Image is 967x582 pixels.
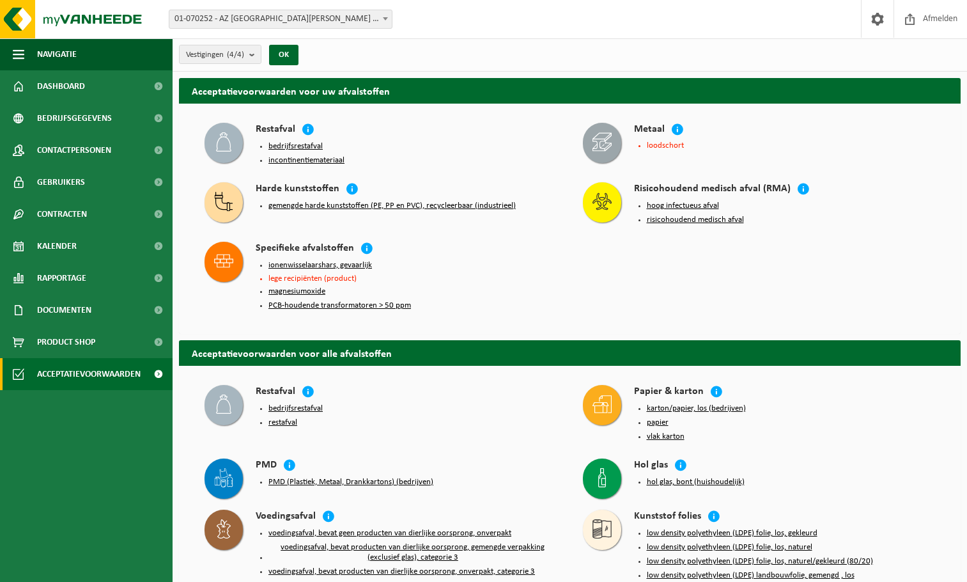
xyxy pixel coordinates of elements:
[256,459,277,473] h4: PMD
[37,198,87,230] span: Contracten
[37,326,95,358] span: Product Shop
[227,51,244,59] count: (4/4)
[647,556,873,567] button: low density polyethyleen (LDPE) folie, los, naturel/gekleurd (80/20)
[647,201,719,211] button: hoog infectueus afval
[179,45,261,64] button: Vestigingen(4/4)
[179,340,961,365] h2: Acceptatievoorwaarden voor alle afvalstoffen
[268,404,323,414] button: bedrijfsrestafval
[186,45,244,65] span: Vestigingen
[268,155,344,166] button: incontinentiemateriaal
[268,274,557,283] li: lege recipiënten (product)
[37,262,86,294] span: Rapportage
[37,134,111,166] span: Contactpersonen
[179,78,961,103] h2: Acceptatievoorwaarden voor uw afvalstoffen
[647,141,936,150] li: loodschort
[169,10,392,29] span: 01-070252 - AZ SINT-JAN BRUGGE AV - BRUGGE
[647,404,746,414] button: karton/papier, los (bedrijven)
[634,123,665,138] h4: Metaal
[268,542,557,563] button: voedingsafval, bevat producten van dierlijke oorsprong, gemengde verpakking (exclusief glas), cat...
[169,10,392,28] span: 01-070252 - AZ SINT-JAN BRUGGE AV - BRUGGE
[37,166,85,198] span: Gebruikers
[37,38,77,70] span: Navigatie
[647,432,685,442] button: vlak karton
[647,570,855,581] button: low density polyethyleen (LDPE) landbouwfolie, gemengd , los
[37,358,141,390] span: Acceptatievoorwaarden
[37,102,112,134] span: Bedrijfsgegevens
[268,141,323,152] button: bedrijfsrestafval
[256,385,295,400] h4: Restafval
[634,510,701,524] h4: Kunststof folies
[256,182,339,197] h4: Harde kunststoffen
[269,45,298,65] button: OK
[268,528,511,539] button: voedingsafval, bevat geen producten van dierlijke oorsprong, onverpakt
[256,123,295,138] h4: Restafval
[634,459,668,473] h4: Hol glas
[37,70,85,102] span: Dashboard
[268,418,297,428] button: restafval
[647,528,817,539] button: low density polyethyleen (LDPE) folie, los, gekleurd
[268,287,325,297] button: magnesiumoxide
[37,294,91,326] span: Documenten
[647,418,669,428] button: papier
[37,230,77,262] span: Kalender
[647,542,812,553] button: low density polyethyleen (LDPE) folie, los, naturel
[256,242,354,256] h4: Specifieke afvalstoffen
[256,510,316,524] h4: Voedingsafval
[268,567,535,577] button: voedingsafval, bevat producten van dierlijke oorsprong, onverpakt, categorie 3
[268,301,411,311] button: PCB-houdende transformatoren > 50 ppm
[634,385,704,400] h4: Papier & karton
[268,477,433,487] button: PMD (Plastiek, Metaal, Drankkartons) (bedrijven)
[268,201,516,211] button: gemengde harde kunststoffen (PE, PP en PVC), recycleerbaar (industrieel)
[634,182,791,197] h4: Risicohoudend medisch afval (RMA)
[647,215,744,225] button: risicohoudend medisch afval
[268,260,372,271] button: ionenwisselaarshars, gevaarlijk
[647,477,745,487] button: hol glas, bont (huishoudelijk)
